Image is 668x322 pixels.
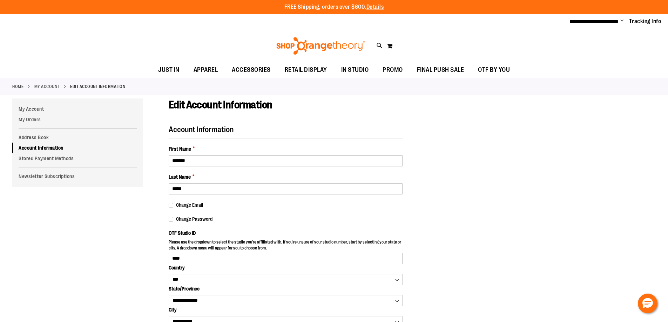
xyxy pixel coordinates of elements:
[341,62,369,78] span: IN STUDIO
[169,265,184,270] span: Country
[169,286,200,292] span: State/Province
[278,62,334,78] a: RETAIL DISPLAY
[169,230,196,236] span: OTF Studio ID
[225,62,278,78] a: ACCESSORIES
[176,202,203,208] span: Change Email
[471,62,517,78] a: OTF BY YOU
[285,62,327,78] span: RETAIL DISPLAY
[232,62,271,78] span: ACCESSORIES
[12,104,143,114] a: My Account
[275,37,366,55] img: Shop Orangetheory
[70,83,125,90] strong: Edit Account Information
[176,216,212,222] span: Change Password
[638,294,657,313] button: Hello, have a question? Let’s chat.
[12,153,143,164] a: Stored Payment Methods
[169,173,191,180] span: Last Name
[629,18,661,25] a: Tracking Info
[12,171,143,181] a: Newsletter Subscriptions
[478,62,510,78] span: OTF BY YOU
[383,62,403,78] span: PROMO
[12,114,143,125] a: My Orders
[151,62,187,78] a: JUST IN
[376,62,410,78] a: PROMO
[417,62,464,78] span: FINAL PUSH SALE
[169,145,191,152] span: First Name
[284,3,384,11] p: FREE Shipping, orders over $600.
[12,132,143,143] a: Address Book
[187,62,225,78] a: APPAREL
[169,239,403,253] p: Please use the dropdown to select the studio you're affiliated with. If you're unsure of your stu...
[12,143,143,153] a: Account Information
[410,62,471,78] a: FINAL PUSH SALE
[34,83,60,90] a: My Account
[169,125,234,134] span: Account Information
[334,62,376,78] a: IN STUDIO
[169,99,272,111] span: Edit Account Information
[158,62,180,78] span: JUST IN
[194,62,218,78] span: APPAREL
[169,307,176,313] span: City
[366,4,384,10] a: Details
[620,18,624,25] button: Account menu
[12,83,23,90] a: Home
